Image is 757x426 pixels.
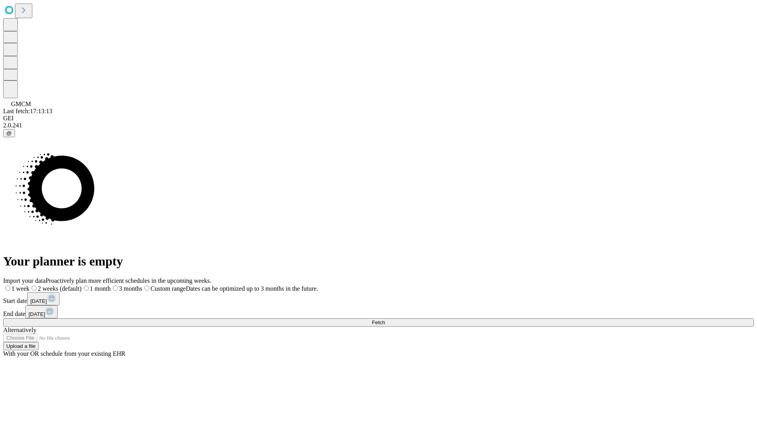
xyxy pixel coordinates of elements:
[5,286,10,291] input: 1 week
[25,305,58,318] button: [DATE]
[3,122,754,129] div: 2.0.241
[6,130,12,136] span: @
[3,115,754,122] div: GEI
[113,286,118,291] input: 3 months
[11,101,31,107] span: GMCM
[144,286,149,291] input: Custom rangeDates can be optimized up to 3 months in the future.
[3,318,754,327] button: Fetch
[3,277,46,284] span: Import your data
[3,129,15,137] button: @
[3,254,754,269] h1: Your planner is empty
[90,285,111,292] span: 1 month
[46,277,211,284] span: Proactively plan more efficient schedules in the upcoming weeks.
[38,285,82,292] span: 2 weeks (default)
[3,342,39,350] button: Upload a file
[151,285,186,292] span: Custom range
[11,285,30,292] span: 1 week
[3,305,754,318] div: End date
[186,285,318,292] span: Dates can be optimized up to 3 months in the future.
[28,311,45,317] span: [DATE]
[3,108,52,114] span: Last fetch: 17:13:13
[30,298,47,304] span: [DATE]
[32,286,37,291] input: 2 weeks (default)
[3,350,125,357] span: With your OR schedule from your existing EHR
[84,286,89,291] input: 1 month
[372,319,385,325] span: Fetch
[27,292,60,305] button: [DATE]
[3,327,36,333] span: Alternatively
[119,285,142,292] span: 3 months
[3,292,754,305] div: Start date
